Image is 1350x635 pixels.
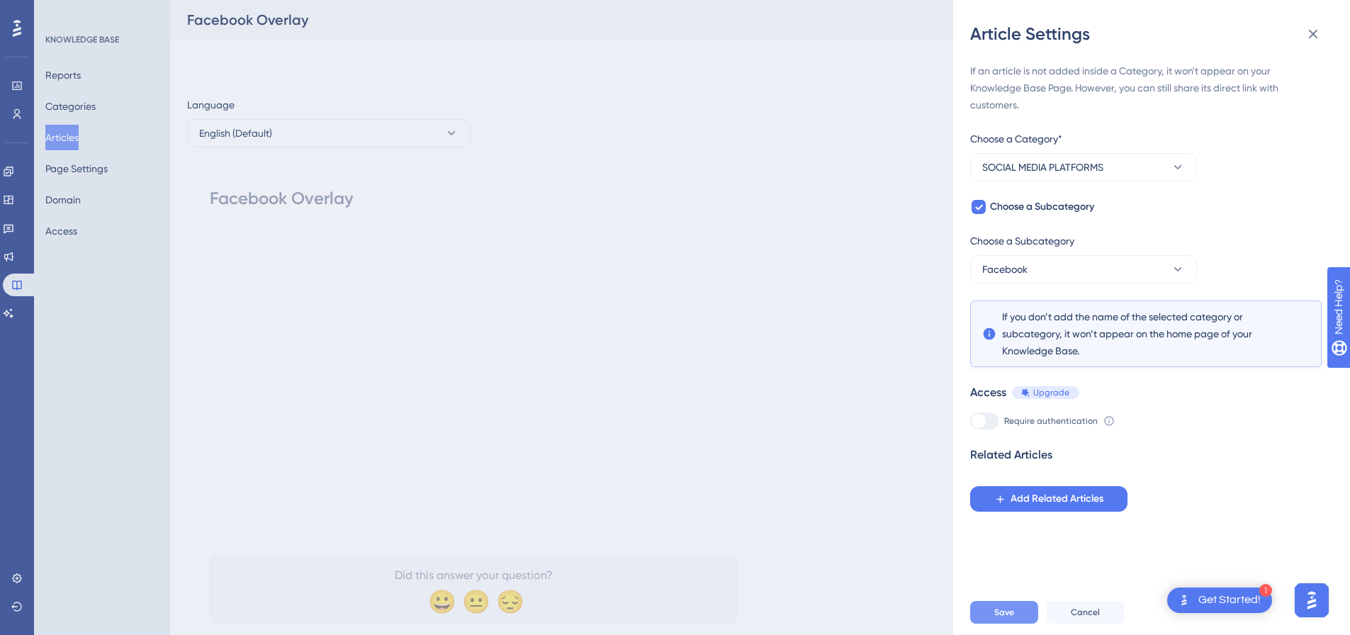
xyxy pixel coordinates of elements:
[970,232,1074,249] span: Choose a Subcategory
[970,601,1038,624] button: Save
[1071,607,1100,618] span: Cancel
[1011,490,1103,507] span: Add Related Articles
[1047,601,1124,624] button: Cancel
[1004,415,1098,427] span: Require authentication
[1167,588,1272,613] div: Open Get Started! checklist, remaining modules: 1
[970,130,1062,147] span: Choose a Category*
[1033,387,1069,398] span: Upgrade
[970,62,1322,113] div: If an article is not added inside a Category, it won't appear on your Knowledge Base Page. Howeve...
[982,159,1103,176] span: SOCIAL MEDIA PLATFORMS
[1290,579,1333,622] iframe: UserGuiding AI Assistant Launcher
[1176,592,1193,609] img: launcher-image-alternative-text
[970,446,1052,463] div: Related Articles
[970,255,1197,283] button: Facebook
[970,23,1333,45] div: Article Settings
[1002,308,1290,359] span: If you don’t add the name of the selected category or subcategory, it won’t appear on the home pa...
[990,198,1094,215] span: Choose a Subcategory
[1259,584,1272,597] div: 1
[33,4,89,21] span: Need Help?
[994,607,1014,618] span: Save
[970,384,1006,401] div: Access
[982,261,1028,278] span: Facebook
[1198,592,1261,608] div: Get Started!
[970,153,1197,181] button: SOCIAL MEDIA PLATFORMS
[970,486,1127,512] button: Add Related Articles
